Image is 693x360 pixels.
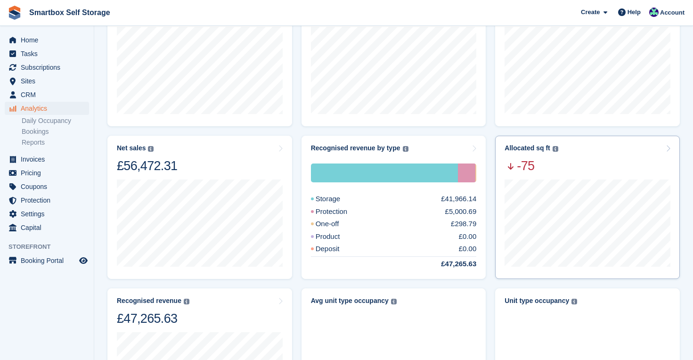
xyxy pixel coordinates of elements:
a: menu [5,254,89,267]
img: icon-info-grey-7440780725fd019a000dd9b08b2336e03edf1995a4989e88bcd33f0948082b44.svg [184,299,189,304]
div: £56,472.31 [117,158,177,174]
a: menu [5,166,89,180]
div: Protection [458,164,475,182]
div: Avg unit type occupancy [311,297,389,305]
a: menu [5,102,89,115]
img: icon-info-grey-7440780725fd019a000dd9b08b2336e03edf1995a4989e88bcd33f0948082b44.svg [391,299,397,304]
img: icon-info-grey-7440780725fd019a000dd9b08b2336e03edf1995a4989e88bcd33f0948082b44.svg [571,299,577,304]
div: Storage [311,194,363,205]
div: Recognised revenue [117,297,181,305]
span: Sites [21,74,77,88]
a: menu [5,47,89,60]
span: Capital [21,221,77,234]
a: Preview store [78,255,89,266]
div: £47,265.63 [117,311,189,327]
span: Create [581,8,600,17]
span: Storefront [8,242,94,252]
div: £0.00 [459,231,477,242]
div: Unit type occupancy [505,297,569,305]
a: menu [5,61,89,74]
a: menu [5,221,89,234]
img: Roger Canham [649,8,659,17]
a: menu [5,153,89,166]
span: Pricing [21,166,77,180]
a: Bookings [22,127,89,136]
span: Subscriptions [21,61,77,74]
div: Product [311,231,363,242]
img: icon-info-grey-7440780725fd019a000dd9b08b2336e03edf1995a4989e88bcd33f0948082b44.svg [148,146,154,152]
span: Tasks [21,47,77,60]
div: Net sales [117,144,146,152]
span: Invoices [21,153,77,166]
a: menu [5,74,89,88]
span: Booking Portal [21,254,77,267]
div: One-off [475,164,476,182]
div: £298.79 [451,219,476,229]
span: Help [628,8,641,17]
span: Protection [21,194,77,207]
div: Storage [311,164,458,182]
img: icon-info-grey-7440780725fd019a000dd9b08b2336e03edf1995a4989e88bcd33f0948082b44.svg [553,146,558,152]
div: One-off [311,219,362,229]
span: CRM [21,88,77,101]
span: Home [21,33,77,47]
img: icon-info-grey-7440780725fd019a000dd9b08b2336e03edf1995a4989e88bcd33f0948082b44.svg [403,146,408,152]
span: -75 [505,158,558,174]
div: £41,966.14 [441,194,476,205]
span: Coupons [21,180,77,193]
a: Smartbox Self Storage [25,5,114,20]
div: Protection [311,206,370,217]
span: Settings [21,207,77,221]
div: £0.00 [459,244,477,254]
a: menu [5,180,89,193]
span: Account [660,8,685,17]
a: Daily Occupancy [22,116,89,125]
div: £5,000.69 [445,206,477,217]
div: Deposit [311,244,362,254]
div: Allocated sq ft [505,144,550,152]
div: Recognised revenue by type [311,144,400,152]
a: Reports [22,138,89,147]
a: menu [5,33,89,47]
span: Analytics [21,102,77,115]
a: menu [5,207,89,221]
img: stora-icon-8386f47178a22dfd0bd8f6a31ec36ba5ce8667c1dd55bd0f319d3a0aa187defe.svg [8,6,22,20]
div: £47,265.63 [418,259,476,270]
a: menu [5,88,89,101]
a: menu [5,194,89,207]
